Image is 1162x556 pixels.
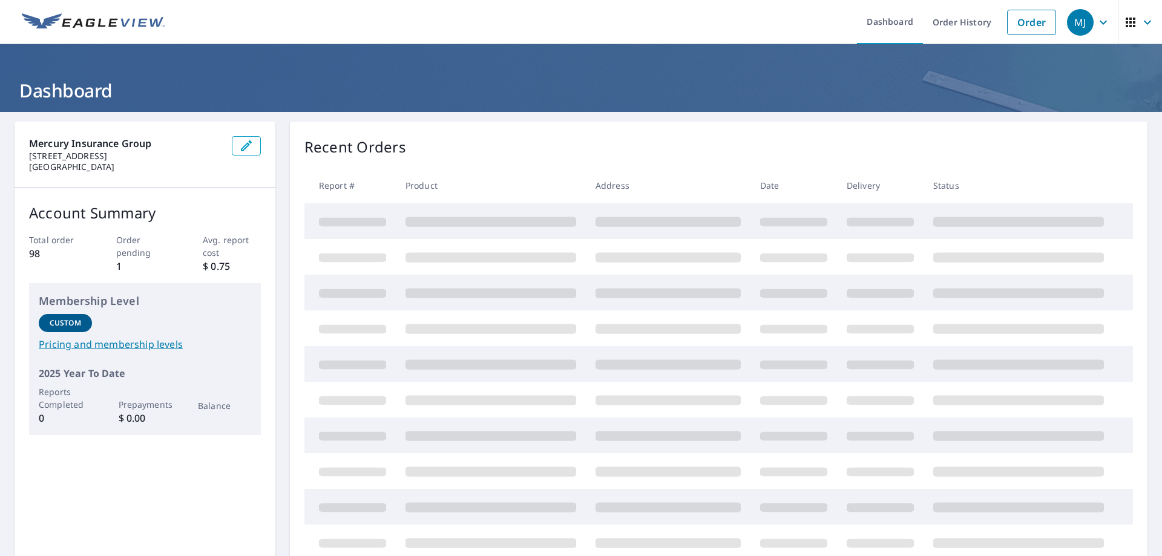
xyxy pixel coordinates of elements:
a: Order [1007,10,1056,35]
a: Pricing and membership levels [39,337,251,352]
p: Membership Level [39,293,251,309]
p: $ 0.75 [203,259,261,273]
p: Avg. report cost [203,234,261,259]
th: Product [396,168,586,203]
h1: Dashboard [15,78,1147,103]
p: [GEOGRAPHIC_DATA] [29,162,222,172]
p: Balance [198,399,251,412]
p: $ 0.00 [119,411,172,425]
div: MJ [1067,9,1094,36]
p: 2025 Year To Date [39,366,251,381]
p: Custom [50,318,81,329]
th: Date [750,168,837,203]
p: Reports Completed [39,385,92,411]
th: Delivery [837,168,924,203]
p: Total order [29,234,87,246]
th: Report # [304,168,396,203]
p: [STREET_ADDRESS] [29,151,222,162]
p: 98 [29,246,87,261]
p: Account Summary [29,202,261,224]
p: Recent Orders [304,136,406,158]
p: Prepayments [119,398,172,411]
th: Address [586,168,750,203]
img: EV Logo [22,13,165,31]
p: 1 [116,259,174,273]
th: Status [924,168,1114,203]
p: Order pending [116,234,174,259]
p: 0 [39,411,92,425]
p: Mercury Insurance Group [29,136,222,151]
